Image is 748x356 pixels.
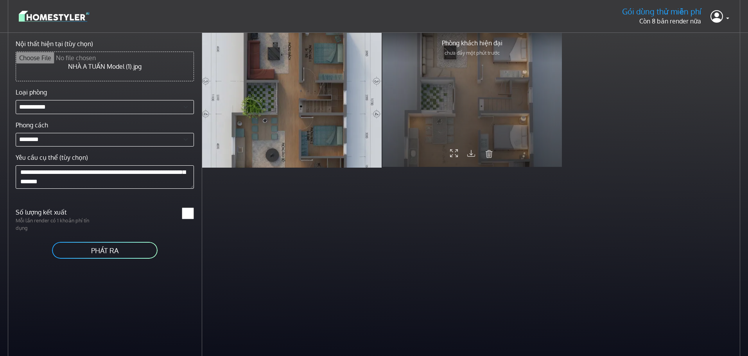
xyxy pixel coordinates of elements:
font: Nội thất hiện tại (tùy chọn) [16,40,93,48]
font: Số lượng kết xuất [16,208,67,216]
font: Còn 8 bản render nữa [639,17,701,25]
font: Gói dùng thử miễn phí [622,6,701,16]
button: PHÁT RA [51,241,158,259]
font: Mỗi lần render có 1 khoản phí tín dụng [16,217,89,231]
font: Phòng khách hiện đại [442,39,502,47]
font: PHÁT RA [91,246,118,255]
font: Yêu cầu cụ thể (tùy chọn) [16,154,88,161]
font: Loại phòng [16,88,47,96]
font: Phong cách [16,121,48,129]
img: logo-3de290ba35641baa71223ecac5eacb59cb85b4c7fdf211dc9aaecaaee71ea2f8.svg [19,9,89,23]
font: chưa đầy một phút trước [445,50,500,56]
